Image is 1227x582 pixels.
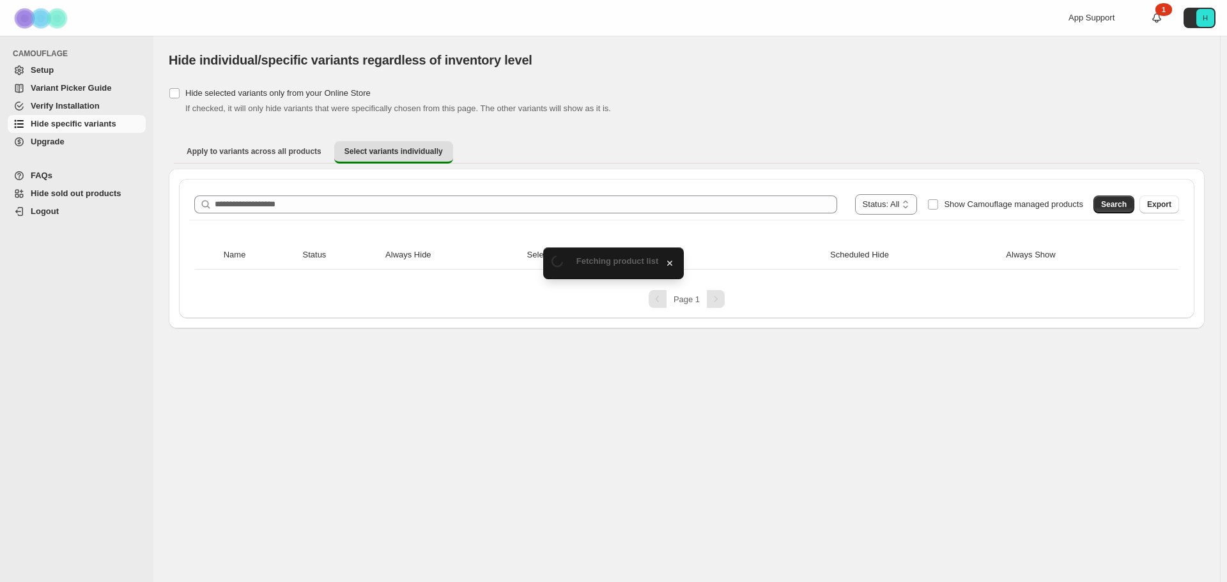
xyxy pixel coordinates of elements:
span: If checked, it will only hide variants that were specifically chosen from this page. The other va... [185,103,611,113]
a: Hide sold out products [8,185,146,203]
a: Upgrade [8,133,146,151]
text: H [1203,14,1208,22]
span: Avatar with initials H [1196,9,1214,27]
span: Hide individual/specific variants regardless of inventory level [169,53,532,67]
span: CAMOUFLAGE [13,49,147,59]
a: Hide specific variants [8,115,146,133]
span: Fetching product list [576,256,659,266]
img: Camouflage [10,1,74,36]
span: Upgrade [31,137,65,146]
th: Status [299,241,382,270]
div: 1 [1155,3,1172,16]
span: Logout [31,206,59,216]
th: Always Hide [382,241,523,270]
span: Variant Picker Guide [31,83,111,93]
span: Show Camouflage managed products [944,199,1083,209]
span: Hide specific variants [31,119,116,128]
span: App Support [1069,13,1115,22]
a: Logout [8,203,146,220]
th: Selected/Excluded Countries [523,241,827,270]
span: Hide selected variants only from your Online Store [185,88,371,98]
span: Hide sold out products [31,188,121,198]
th: Name [220,241,299,270]
button: Apply to variants across all products [176,141,332,162]
a: Variant Picker Guide [8,79,146,97]
span: Verify Installation [31,101,100,111]
th: Always Show [1002,241,1154,270]
span: FAQs [31,171,52,180]
a: 1 [1150,11,1163,24]
span: Export [1147,199,1171,210]
button: Export [1139,195,1179,213]
a: Setup [8,61,146,79]
nav: Pagination [189,290,1184,308]
span: Search [1101,199,1127,210]
button: Avatar with initials H [1184,8,1215,28]
a: Verify Installation [8,97,146,115]
span: Setup [31,65,54,75]
a: FAQs [8,167,146,185]
span: Apply to variants across all products [187,146,321,157]
span: Page 1 [674,295,700,304]
button: Select variants individually [334,141,453,164]
div: Select variants individually [169,169,1205,328]
button: Search [1093,195,1134,213]
th: Scheduled Hide [826,241,1002,270]
span: Select variants individually [344,146,443,157]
